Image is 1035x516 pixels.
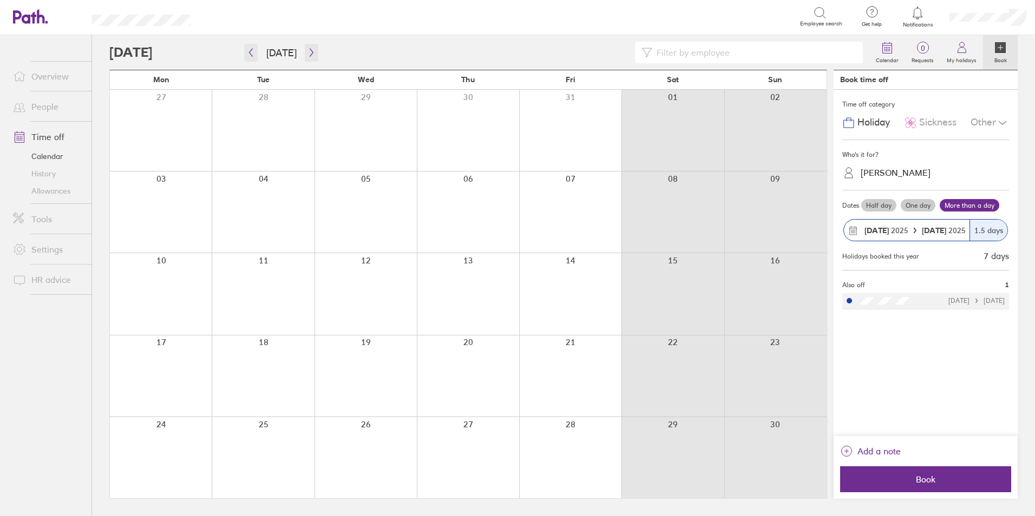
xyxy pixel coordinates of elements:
[900,5,935,28] a: Notifications
[667,75,679,84] span: Sat
[4,208,91,230] a: Tools
[861,168,931,178] div: [PERSON_NAME]
[842,202,859,209] span: Dates
[842,147,1009,163] div: Who's it for?
[905,44,940,52] span: 0
[940,54,983,64] label: My holidays
[768,75,782,84] span: Sun
[869,54,905,64] label: Calendar
[864,226,908,235] span: 2025
[800,21,842,27] span: Employee search
[4,126,91,148] a: Time off
[940,199,999,212] label: More than a day
[842,281,865,289] span: Also off
[919,117,957,128] span: Sickness
[4,165,91,182] a: History
[4,148,91,165] a: Calendar
[840,442,901,460] button: Add a note
[4,239,91,260] a: Settings
[983,35,1018,70] a: Book
[4,65,91,87] a: Overview
[4,269,91,290] a: HR advice
[842,253,919,260] div: Holidays booked this year
[840,75,888,84] div: Book time off
[840,466,1011,492] button: Book
[4,96,91,117] a: People
[971,113,1009,133] div: Other
[461,75,475,84] span: Thu
[861,199,896,212] label: Half day
[258,44,305,62] button: [DATE]
[922,226,948,235] strong: [DATE]
[842,96,1009,113] div: Time off category
[4,182,91,200] a: Allowances
[905,54,940,64] label: Requests
[153,75,169,84] span: Mon
[988,54,1013,64] label: Book
[869,35,905,70] a: Calendar
[857,117,890,128] span: Holiday
[257,75,270,84] span: Tue
[358,75,374,84] span: Wed
[948,297,1005,305] div: [DATE] [DATE]
[842,214,1009,247] button: [DATE] 2025[DATE] 20251.5 days
[984,251,1009,261] div: 7 days
[922,226,966,235] span: 2025
[1005,281,1009,289] span: 1
[940,35,983,70] a: My holidays
[857,442,901,460] span: Add a note
[900,22,935,28] span: Notifications
[901,199,935,212] label: One day
[864,226,889,235] strong: [DATE]
[848,474,1004,484] span: Book
[220,11,247,21] div: Search
[566,75,575,84] span: Fri
[854,21,889,28] span: Get help
[905,35,940,70] a: 0Requests
[970,220,1007,241] div: 1.5 days
[652,42,856,63] input: Filter by employee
